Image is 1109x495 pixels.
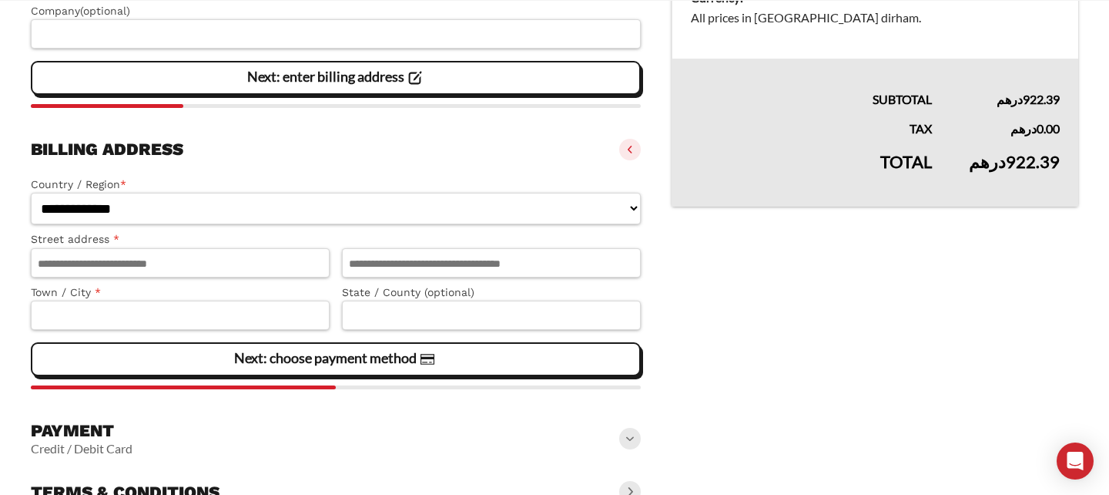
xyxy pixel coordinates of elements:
[31,61,641,95] vaadin-button: Next: enter billing address
[1057,443,1094,480] div: Open Intercom Messenger
[31,2,641,20] label: Company
[969,151,1060,172] bdi: 922.39
[31,284,330,301] label: Town / City
[1010,121,1060,136] bdi: 0.00
[672,139,951,207] th: Total
[80,5,130,17] span: (optional)
[672,109,951,139] th: Tax
[1010,121,1037,136] span: درهم
[31,139,183,160] h3: Billing address
[31,342,641,376] vaadin-button: Next: choose payment method
[31,420,132,442] h3: Payment
[969,151,1006,172] span: درهم
[997,92,1023,106] span: درهم
[31,176,641,194] label: Country / Region
[672,59,951,109] th: Subtotal
[31,441,132,456] vaadin-horizontal-layout: Credit / Debit Card
[31,231,330,248] label: Street address
[691,8,1060,28] dd: All prices in [GEOGRAPHIC_DATA] dirham.
[342,284,641,301] label: State / County
[997,92,1060,106] bdi: 922.39
[424,286,474,298] span: (optional)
